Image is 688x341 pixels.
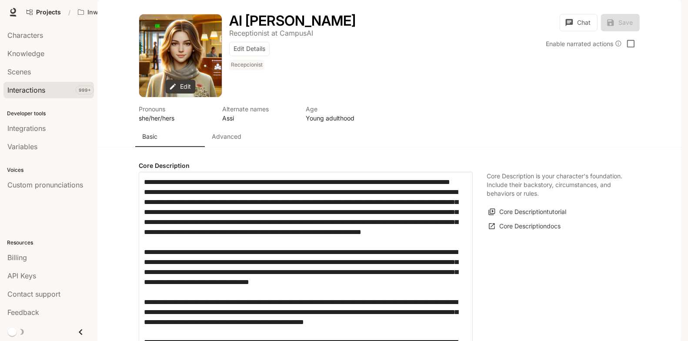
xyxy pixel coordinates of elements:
a: Go to projects [23,3,65,21]
p: Core Description is your character's foundation. Include their backstory, circumstances, and beha... [487,172,626,198]
button: Open character avatar dialog [139,14,222,97]
button: Open character details dialog [139,104,212,123]
a: Core Descriptiondocs [487,219,563,234]
p: Young adulthood [306,114,379,123]
button: Edit Details [229,42,270,56]
div: Enable narrated actions [546,39,622,48]
button: Open character details dialog [229,14,356,28]
button: Open workspace menu [74,3,150,21]
button: Edit [166,80,196,94]
button: Core Descriptiontutorial [487,205,568,219]
span: Recepcionist [229,60,266,70]
p: Alternate names [222,104,295,114]
button: Open character details dialog [229,60,266,74]
p: Assi [222,114,295,123]
button: Open character details dialog [222,104,295,123]
h1: AI [PERSON_NAME] [229,12,356,29]
p: she/her/hers [139,114,212,123]
button: Open character details dialog [229,28,313,38]
div: / [65,8,74,17]
p: Basic [142,132,157,141]
p: Receptionist at CampusAI [229,29,313,37]
button: Open character details dialog [306,104,379,123]
div: Avatar image [139,14,222,97]
p: Recepcionist [231,61,263,68]
button: Chat [560,14,598,31]
p: Advanced [212,132,241,141]
h4: Core Description [139,161,473,170]
p: Age [306,104,379,114]
span: Projects [36,9,61,16]
p: Inworld AI Demos kamil [87,9,136,16]
p: Pronouns [139,104,212,114]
